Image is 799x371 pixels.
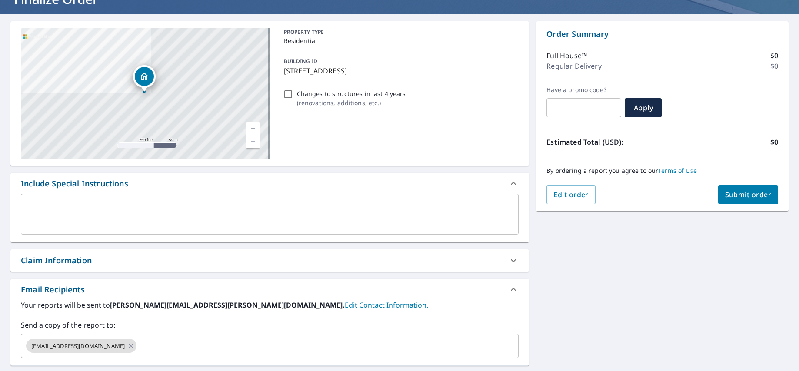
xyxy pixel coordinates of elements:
span: Edit order [553,190,589,199]
button: Apply [625,98,662,117]
div: Include Special Instructions [21,178,128,189]
p: By ordering a report you agree to our [546,167,778,175]
div: Email Recipients [21,284,85,295]
label: Send a copy of the report to: [21,320,519,330]
a: Current Level 17, Zoom Out [246,135,260,148]
div: Include Special Instructions [10,173,529,194]
label: Have a promo code? [546,86,621,94]
a: EditContactInfo [345,300,428,310]
b: [PERSON_NAME][EMAIL_ADDRESS][PERSON_NAME][DOMAIN_NAME]. [110,300,345,310]
a: Current Level 17, Zoom In [246,122,260,135]
span: Apply [632,103,655,113]
a: Terms of Use [658,166,697,175]
button: Edit order [546,185,596,204]
p: Regular Delivery [546,61,601,71]
span: Submit order [725,190,772,199]
p: PROPERTY TYPE [284,28,516,36]
div: Claim Information [10,249,529,272]
p: $0 [770,61,778,71]
div: Claim Information [21,255,92,266]
p: Residential [284,36,516,45]
p: ( renovations, additions, etc. ) [297,98,406,107]
p: Order Summary [546,28,778,40]
div: [EMAIL_ADDRESS][DOMAIN_NAME] [26,339,136,353]
p: Changes to structures in last 4 years [297,89,406,98]
span: [EMAIL_ADDRESS][DOMAIN_NAME] [26,342,130,350]
p: Full House™ [546,50,587,61]
p: BUILDING ID [284,57,317,65]
label: Your reports will be sent to [21,300,519,310]
p: $0 [770,137,778,147]
button: Submit order [718,185,779,204]
p: [STREET_ADDRESS] [284,66,516,76]
p: Estimated Total (USD): [546,137,662,147]
div: Dropped pin, building 1, Residential property, 704 N Main St Trenton, IL 62293 [133,65,156,92]
div: Email Recipients [10,279,529,300]
p: $0 [770,50,778,61]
